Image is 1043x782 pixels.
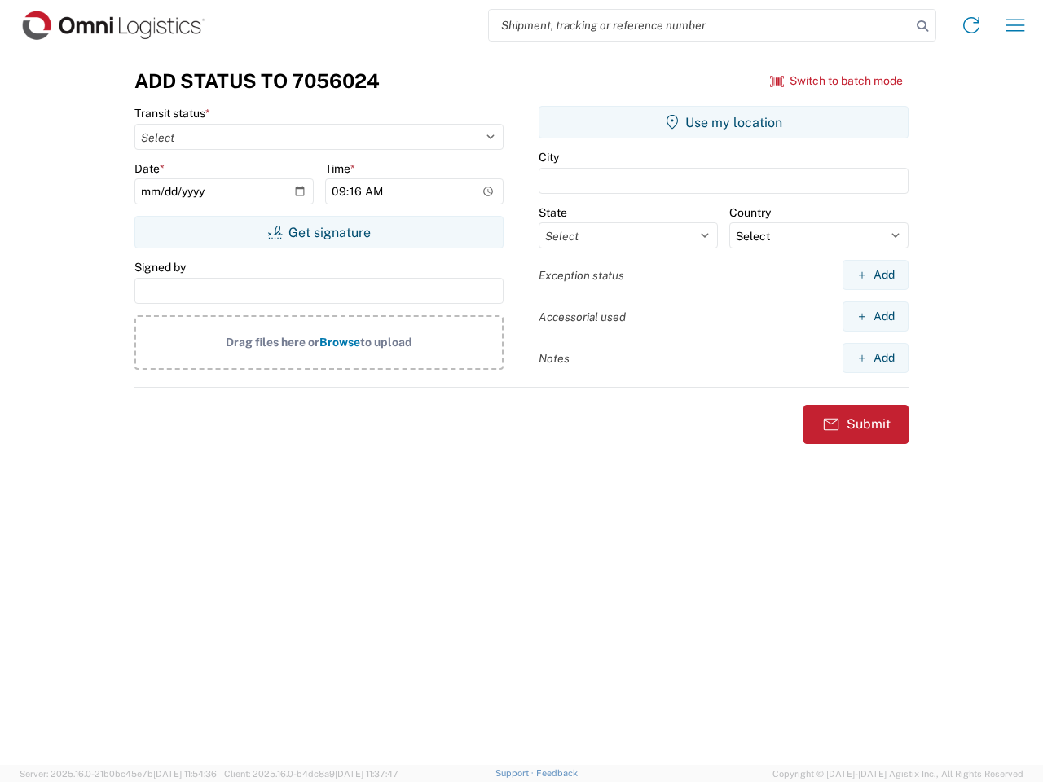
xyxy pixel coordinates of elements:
[843,343,909,373] button: Add
[539,310,626,324] label: Accessorial used
[770,68,903,94] button: Switch to batch mode
[843,260,909,290] button: Add
[843,301,909,332] button: Add
[495,768,536,778] a: Support
[319,336,360,349] span: Browse
[153,769,217,779] span: [DATE] 11:54:36
[134,106,210,121] label: Transit status
[134,161,165,176] label: Date
[536,768,578,778] a: Feedback
[325,161,355,176] label: Time
[539,205,567,220] label: State
[360,336,412,349] span: to upload
[335,769,398,779] span: [DATE] 11:37:47
[224,769,398,779] span: Client: 2025.16.0-b4dc8a9
[489,10,911,41] input: Shipment, tracking or reference number
[134,69,380,93] h3: Add Status to 7056024
[20,769,217,779] span: Server: 2025.16.0-21b0bc45e7b
[539,150,559,165] label: City
[226,336,319,349] span: Drag files here or
[772,767,1023,781] span: Copyright © [DATE]-[DATE] Agistix Inc., All Rights Reserved
[729,205,771,220] label: Country
[803,405,909,444] button: Submit
[539,351,570,366] label: Notes
[134,216,504,248] button: Get signature
[134,260,186,275] label: Signed by
[539,106,909,138] button: Use my location
[539,268,624,283] label: Exception status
